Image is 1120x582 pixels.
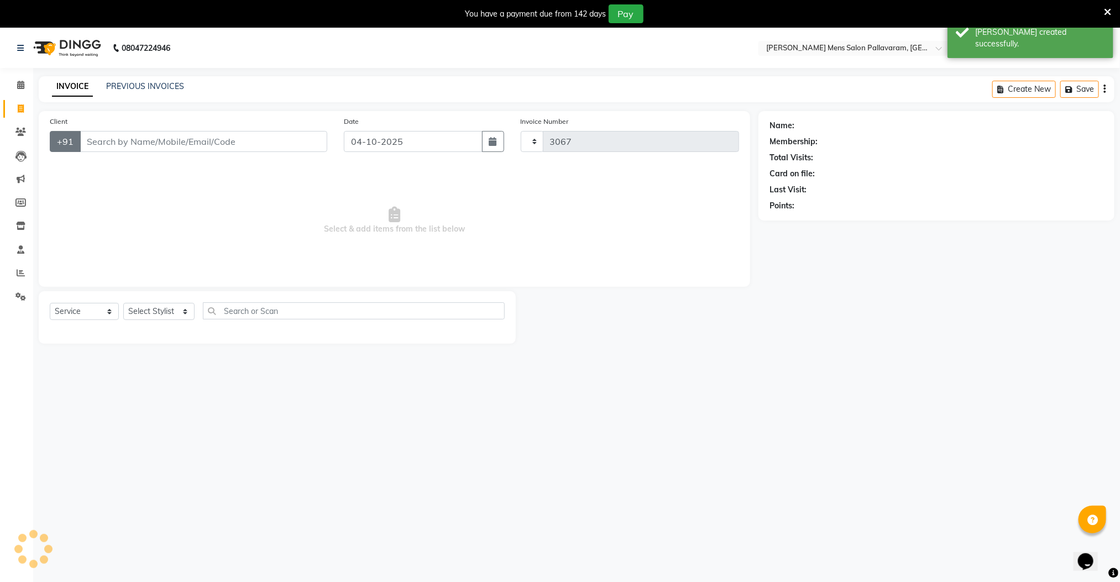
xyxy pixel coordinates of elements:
label: Client [50,117,67,127]
a: INVOICE [52,77,93,97]
div: Bill created successfully. [975,27,1105,50]
iframe: chat widget [1074,538,1109,571]
img: logo [28,33,104,64]
div: Points: [770,200,794,212]
button: Save [1060,81,1099,98]
button: +91 [50,131,81,152]
div: Membership: [770,136,818,148]
div: Last Visit: [770,184,807,196]
b: 08047224946 [122,33,170,64]
button: Create New [992,81,1056,98]
label: Invoice Number [521,117,569,127]
div: You have a payment due from 142 days [465,8,606,20]
input: Search or Scan [203,302,505,319]
div: Name: [770,120,794,132]
button: Pay [609,4,643,23]
label: Date [344,117,359,127]
input: Search by Name/Mobile/Email/Code [80,131,327,152]
div: Total Visits: [770,152,813,164]
div: Card on file: [770,168,815,180]
span: Select & add items from the list below [50,165,739,276]
a: PREVIOUS INVOICES [106,81,184,91]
